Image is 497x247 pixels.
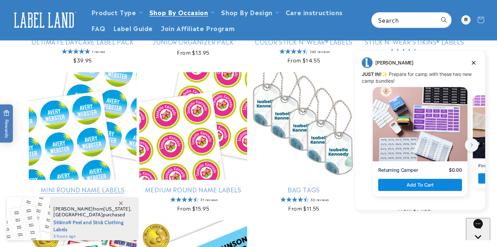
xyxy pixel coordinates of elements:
summary: Shop By Design [217,4,281,20]
span: [US_STATE] [103,206,130,212]
span: [PERSON_NAME] [53,206,93,212]
a: Color Stick N' Wear® Labels [250,38,358,46]
span: FAQ [91,24,105,32]
img: Label Land [10,9,78,30]
a: Join Affiliate Program [157,20,239,36]
summary: Shop By Occasion [145,4,217,20]
p: First Time Camper [128,113,169,119]
a: Mini Round Name Labels [29,186,137,193]
span: from , purchased [53,206,132,218]
button: next button [115,89,128,102]
iframe: Gorgias live chat campaigns [350,50,490,220]
span: Stikins® Peel and Stick Clothing Labels [53,218,132,233]
a: Product Type [91,7,136,17]
span: Label Guide [113,24,153,32]
a: Ultimate Daycare Label Pack [29,38,137,46]
a: Label Guide [109,20,157,36]
span: Rewards [3,110,10,138]
iframe: Gorgias live chat messenger [466,218,490,240]
a: Stick N' Wear Stikins® Labels [360,38,468,46]
summary: Product Type [87,4,145,20]
a: Shop By Design [221,7,272,17]
span: 3 hours ago [53,233,132,239]
a: Label Land [8,7,80,33]
span: Care instructions [286,8,342,16]
a: FAQ [87,20,110,36]
a: Bag Tags [250,186,358,193]
span: Join Affiliate Program [161,24,235,32]
a: Junior Organizer Pack [139,38,247,46]
button: Search [436,12,451,27]
span: Shop By Occasion [149,8,208,16]
span: [GEOGRAPHIC_DATA] [53,212,103,218]
a: Care instructions [282,4,347,20]
a: Medium Round Name Labels [139,186,247,193]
